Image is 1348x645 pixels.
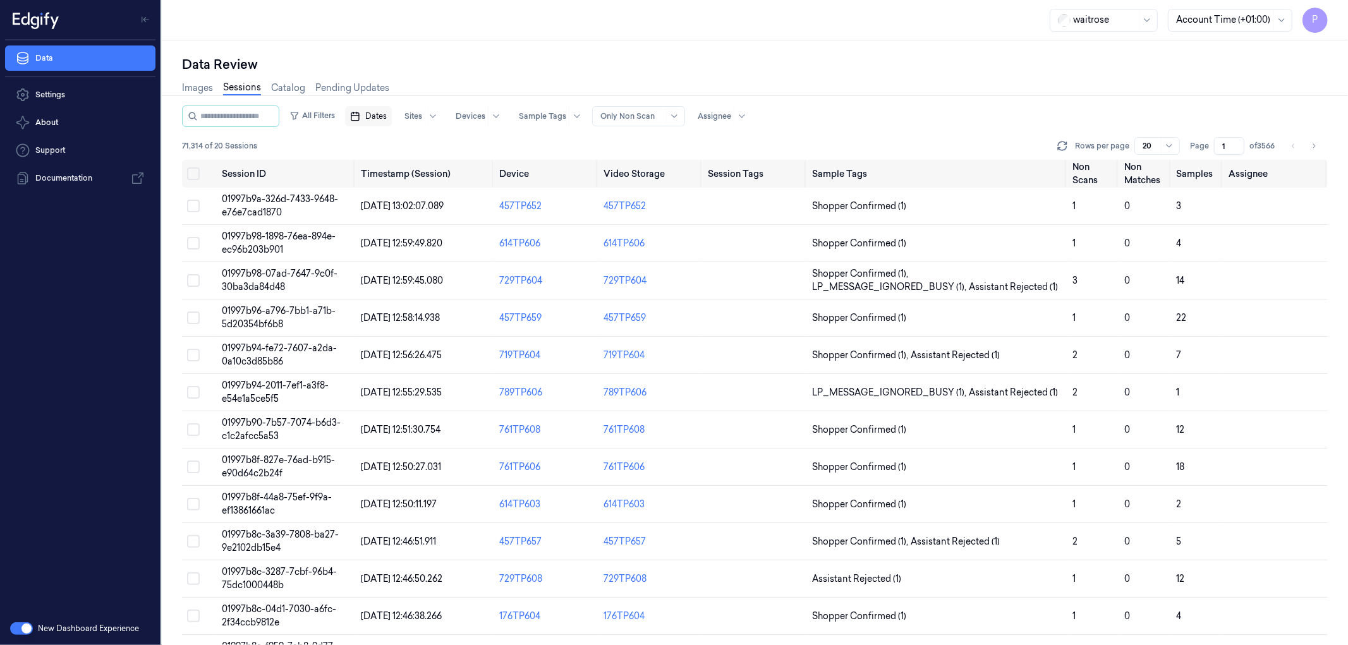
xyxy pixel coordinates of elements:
th: Non Scans [1067,160,1119,188]
div: 614TP603 [604,498,645,511]
span: 01997b8f-44a8-75ef-9f9a-ef13861661ac [222,491,332,516]
a: Sessions [223,81,261,95]
span: Shopper Confirmed (1) [812,461,906,474]
span: 01997b90-7b57-7074-b6d3-c1c2afcc5a53 [222,417,341,442]
div: 176TP604 [499,610,593,623]
span: [DATE] 12:55:29.535 [361,387,442,398]
th: Device [494,160,598,188]
div: 761TP608 [604,423,645,437]
span: 5 [1177,536,1182,547]
span: LP_MESSAGE_IGNORED_BUSY (1) , [812,386,969,399]
span: 01997b96-a796-7bb1-a71b-5d20354bf6b8 [222,305,336,330]
span: 14 [1177,275,1185,286]
span: 2 [1072,349,1078,361]
button: Select row [187,535,200,548]
span: [DATE] 12:59:49.820 [361,238,442,249]
div: 176TP604 [604,610,645,623]
span: 1 [1072,610,1076,622]
span: 0 [1124,275,1130,286]
span: 01997b94-2011-7ef1-a3f8-e54e1a5ce5f5 [222,380,329,404]
span: 01997b8f-827e-76ad-b915-e90d64c2b24f [222,454,335,479]
button: Select row [187,274,200,287]
span: 1 [1072,200,1076,212]
span: [DATE] 12:46:51.911 [361,536,436,547]
div: 729TP604 [604,274,647,287]
span: Shopper Confirmed (1) [812,311,906,325]
div: 457TP657 [604,535,646,548]
span: Shopper Confirmed (1) , [812,267,911,280]
span: 71,314 of 20 Sessions [182,140,257,152]
a: Pending Updates [315,81,389,95]
span: Shopper Confirmed (1) [812,498,906,511]
span: 22 [1177,312,1187,323]
span: Shopper Confirmed (1) , [812,349,911,362]
span: Assistant Rejected (1) [812,572,901,586]
span: [DATE] 12:46:38.266 [361,610,442,622]
div: 457TP652 [499,200,593,213]
button: Select row [187,311,200,324]
span: 0 [1124,387,1130,398]
span: 0 [1124,536,1130,547]
span: [DATE] 12:51:30.754 [361,424,440,435]
button: All Filters [284,105,340,126]
a: Data [5,45,155,71]
span: [DATE] 12:50:27.031 [361,461,441,473]
a: Images [182,81,213,95]
span: 0 [1124,573,1130,584]
span: 0 [1124,461,1130,473]
div: 761TP608 [499,423,593,437]
span: Shopper Confirmed (1) [812,237,906,250]
th: Timestamp (Session) [356,160,495,188]
nav: pagination [1285,137,1323,155]
span: 4 [1177,610,1182,622]
div: 719TP604 [604,349,645,362]
div: 457TP659 [499,311,593,325]
span: Assistant Rejected (1) [911,535,1000,548]
span: [DATE] 12:46:50.262 [361,573,442,584]
span: [DATE] 12:58:14.938 [361,312,440,323]
a: Catalog [271,81,305,95]
span: 1 [1072,498,1076,510]
span: Page [1190,140,1209,152]
span: [DATE] 12:56:26.475 [361,349,442,361]
span: 01997b8c-3287-7cbf-96b4-75dc1000448b [222,566,337,591]
span: 01997b94-fe72-7607-a2da-0a10c3d85b86 [222,342,337,367]
span: 01997b8c-3a39-7808-ba27-9e2102db15e4 [222,529,339,553]
span: of 3566 [1249,140,1275,152]
span: 0 [1124,424,1130,435]
span: 0 [1124,238,1130,249]
button: Select row [187,610,200,622]
div: 457TP652 [604,200,646,213]
span: 1 [1177,387,1180,398]
button: Select row [187,200,200,212]
button: Dates [345,106,392,126]
div: 729TP604 [499,274,593,287]
button: Select row [187,423,200,436]
span: P [1302,8,1328,33]
th: Non Matches [1119,160,1171,188]
div: 729TP608 [604,572,647,586]
button: Select all [187,167,200,180]
span: Shopper Confirmed (1) , [812,535,911,548]
span: Assistant Rejected (1) [911,349,1000,362]
span: 1 [1072,312,1076,323]
span: 1 [1072,461,1076,473]
button: Select row [187,237,200,250]
div: 789TP606 [499,386,593,399]
button: Select row [187,572,200,585]
span: 12 [1177,573,1185,584]
span: 0 [1124,349,1130,361]
th: Session Tags [703,160,807,188]
th: Samples [1172,160,1224,188]
span: 7 [1177,349,1182,361]
span: 0 [1124,610,1130,622]
span: 01997b8c-04d1-7030-a6fc-2f34ccb9812e [222,603,336,628]
button: Select row [187,386,200,399]
p: Rows per page [1075,140,1129,152]
span: [DATE] 12:50:11.197 [361,498,437,510]
span: Shopper Confirmed (1) [812,200,906,213]
div: 761TP606 [499,461,593,474]
span: Shopper Confirmed (1) [812,423,906,437]
span: 18 [1177,461,1185,473]
th: Session ID [217,160,356,188]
